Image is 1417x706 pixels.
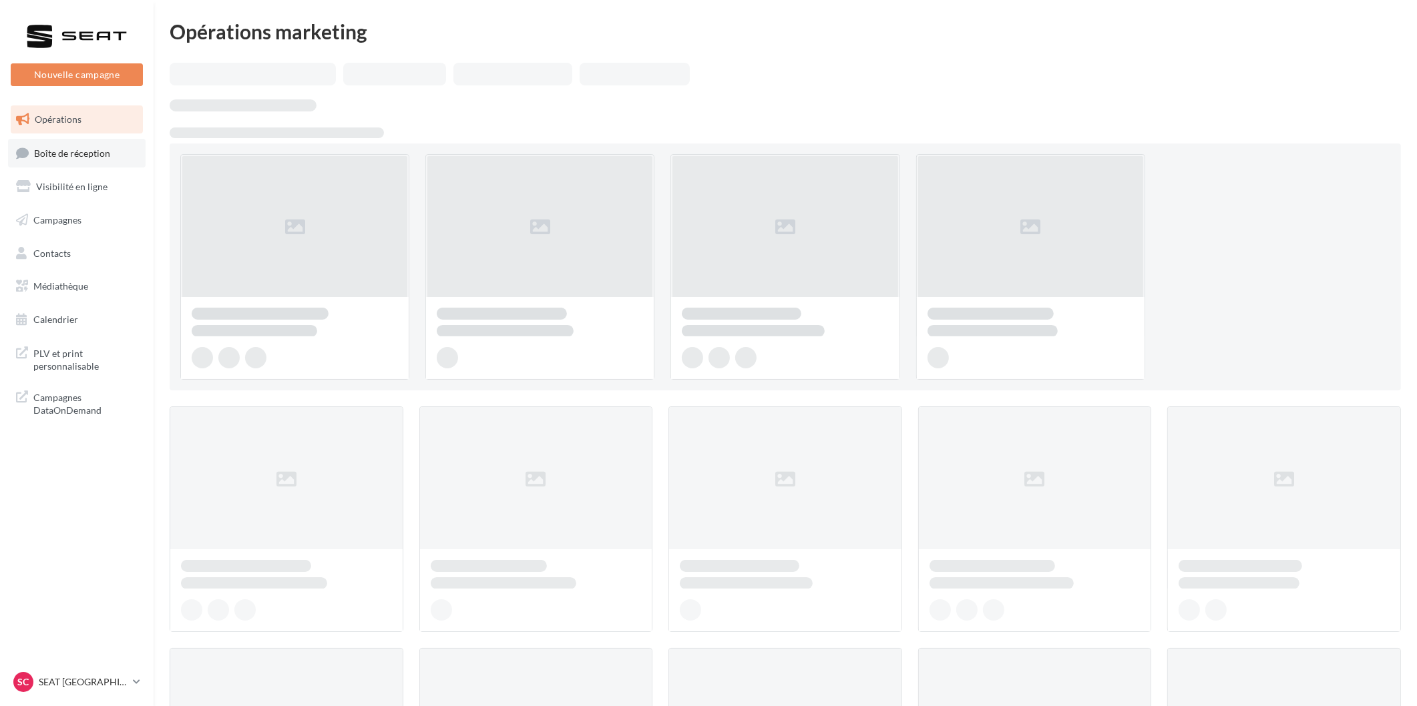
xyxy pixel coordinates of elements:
span: SC [18,675,29,689]
a: Médiathèque [8,272,146,300]
span: Campagnes DataOnDemand [33,388,138,417]
a: Calendrier [8,306,146,334]
a: Boîte de réception [8,139,146,167]
a: Visibilité en ligne [8,173,146,201]
span: Boîte de réception [34,147,110,158]
span: PLV et print personnalisable [33,344,138,373]
span: Opérations [35,113,81,125]
span: Contacts [33,247,71,258]
button: Nouvelle campagne [11,63,143,86]
span: Calendrier [33,314,78,325]
a: Contacts [8,240,146,268]
a: PLV et print personnalisable [8,339,146,378]
span: Médiathèque [33,280,88,292]
a: Campagnes DataOnDemand [8,383,146,422]
a: SC SEAT [GEOGRAPHIC_DATA] [11,669,143,695]
a: Opérations [8,105,146,133]
div: Opérations marketing [170,21,1401,41]
p: SEAT [GEOGRAPHIC_DATA] [39,675,128,689]
span: Campagnes [33,214,81,226]
a: Campagnes [8,206,146,234]
span: Visibilité en ligne [36,181,108,192]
